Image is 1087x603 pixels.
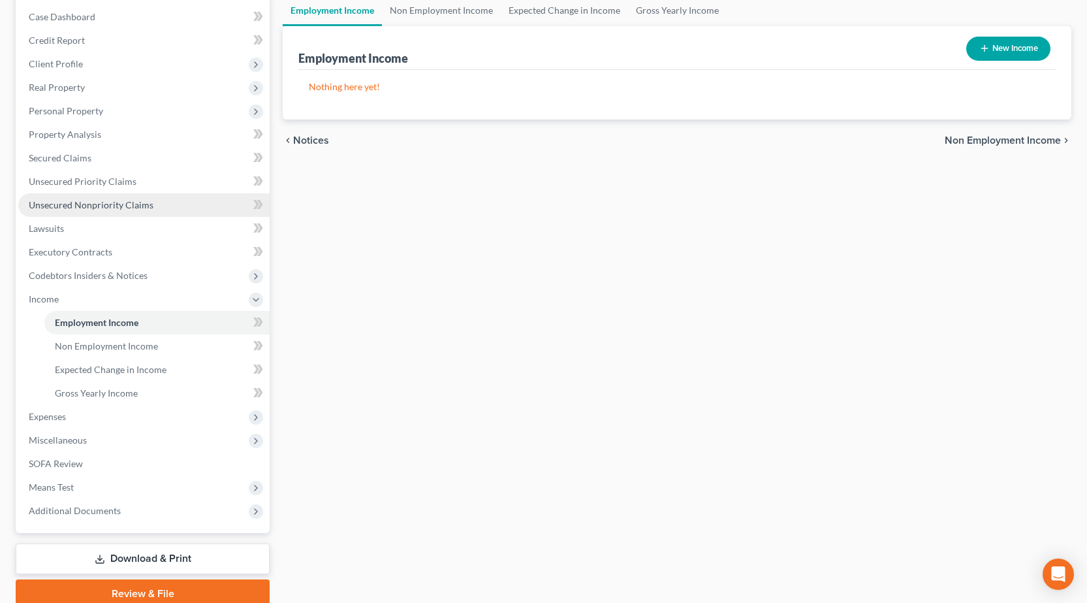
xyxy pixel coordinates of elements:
[283,135,293,146] i: chevron_left
[55,387,138,399] span: Gross Yearly Income
[18,29,270,52] a: Credit Report
[29,458,83,469] span: SOFA Review
[44,382,270,405] a: Gross Yearly Income
[18,123,270,146] a: Property Analysis
[1061,135,1071,146] i: chevron_right
[18,240,270,264] a: Executory Contracts
[298,50,408,66] div: Employment Income
[18,452,270,476] a: SOFA Review
[55,317,138,328] span: Employment Income
[309,80,1045,93] p: Nothing here yet!
[29,481,74,493] span: Means Test
[283,135,329,146] button: chevron_left Notices
[18,5,270,29] a: Case Dashboard
[29,434,87,446] span: Miscellaneous
[945,135,1061,146] span: Non Employment Income
[44,334,270,358] a: Non Employment Income
[29,176,136,187] span: Unsecured Priority Claims
[44,311,270,334] a: Employment Income
[16,544,270,574] a: Download & Print
[29,11,95,22] span: Case Dashboard
[966,37,1050,61] button: New Income
[29,411,66,422] span: Expenses
[29,246,112,257] span: Executory Contracts
[18,193,270,217] a: Unsecured Nonpriority Claims
[945,135,1071,146] button: Non Employment Income chevron_right
[29,223,64,234] span: Lawsuits
[293,135,329,146] span: Notices
[29,293,59,304] span: Income
[18,217,270,240] a: Lawsuits
[18,170,270,193] a: Unsecured Priority Claims
[29,82,85,93] span: Real Property
[55,340,158,351] span: Non Employment Income
[29,35,85,46] span: Credit Report
[18,146,270,170] a: Secured Claims
[29,129,101,140] span: Property Analysis
[55,364,166,375] span: Expected Change in Income
[29,105,103,116] span: Personal Property
[29,152,91,163] span: Secured Claims
[29,199,153,210] span: Unsecured Nonpriority Claims
[44,358,270,382] a: Expected Change in Income
[29,270,148,281] span: Codebtors Insiders & Notices
[1043,559,1074,590] div: Open Intercom Messenger
[29,58,83,69] span: Client Profile
[29,505,121,516] span: Additional Documents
